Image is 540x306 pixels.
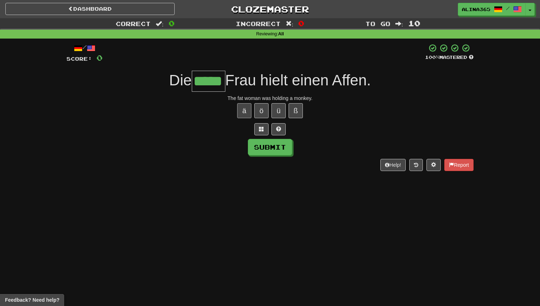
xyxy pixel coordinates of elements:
button: ß [289,103,303,118]
span: Correct [116,20,151,27]
strong: All [278,31,284,36]
div: Mastered [425,54,474,61]
div: / [66,44,102,52]
span: Incorrect [236,20,281,27]
button: Submit [248,139,292,155]
button: Help! [380,159,406,171]
span: To go [365,20,390,27]
span: : [286,21,294,27]
button: ö [254,103,269,118]
span: Alina365 [462,6,490,12]
button: Single letter hint - you only get 1 per sentence and score half the points! alt+h [271,123,286,135]
span: 0 [298,19,304,27]
span: : [156,21,164,27]
span: 0 [169,19,175,27]
span: 10 [408,19,420,27]
button: ä [237,103,251,118]
span: Score: [66,56,92,62]
span: / [506,6,510,11]
span: 100 % [425,54,439,60]
a: Dashboard [5,3,175,15]
button: ü [271,103,286,118]
button: Round history (alt+y) [409,159,423,171]
button: Switch sentence to multiple choice alt+p [254,123,269,135]
span: Frau hielt einen Affen. [225,72,371,89]
a: Clozemaster [185,3,355,15]
span: : [395,21,403,27]
span: Open feedback widget [5,296,59,304]
span: 0 [96,53,102,62]
div: The fat woman was holding a monkey. [66,95,474,102]
span: Die [169,72,192,89]
a: Alina365 / [458,3,526,16]
button: Report [444,159,474,171]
